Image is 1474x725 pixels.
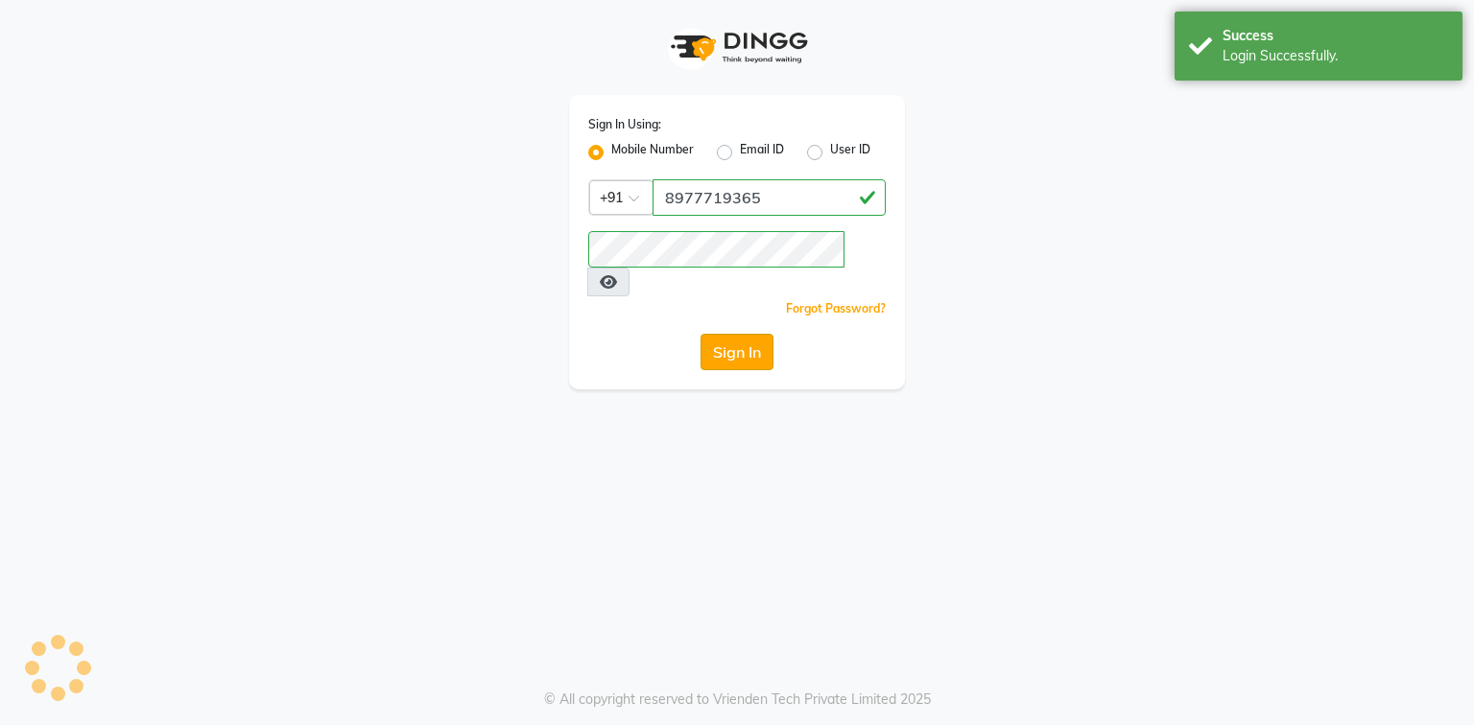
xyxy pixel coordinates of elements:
label: Mobile Number [611,141,694,164]
label: User ID [830,141,870,164]
button: Sign In [701,334,773,370]
a: Forgot Password? [786,301,886,316]
label: Email ID [740,141,784,164]
input: Username [653,179,886,216]
div: Success [1223,26,1448,46]
label: Sign In Using: [588,116,661,133]
input: Username [588,231,844,268]
img: logo1.svg [660,19,814,76]
div: Login Successfully. [1223,46,1448,66]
